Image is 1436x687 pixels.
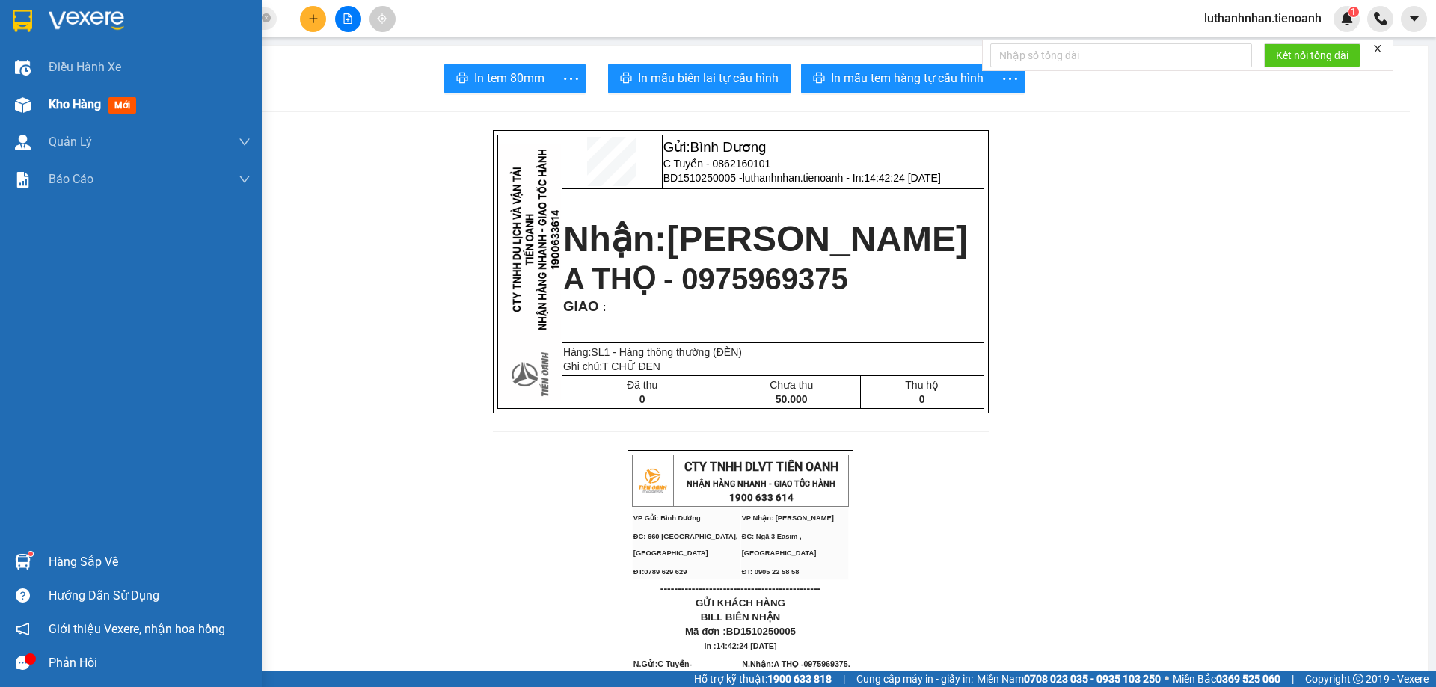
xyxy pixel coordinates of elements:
[15,172,31,188] img: solution-icon
[726,626,796,637] span: BD1510250005
[16,656,30,670] span: message
[639,393,645,405] span: 0
[660,582,820,594] span: ----------------------------------------------
[770,379,813,391] span: Chưa thu
[16,588,30,603] span: question-circle
[563,219,968,259] strong: Nhận:
[556,70,585,88] span: more
[633,533,738,557] span: ĐC: 660 [GEOGRAPHIC_DATA], [GEOGRAPHIC_DATA]
[49,132,92,151] span: Quản Lý
[608,64,791,93] button: printerIn mẫu biên lai tự cấu hình
[1372,43,1383,54] span: close
[80,43,293,70] span: BD1510250005 -
[977,671,1161,687] span: Miền Nam
[696,597,785,609] span: GỬI KHÁCH HÀNG
[15,97,31,113] img: warehouse-icon
[308,13,319,24] span: plus
[108,97,136,114] span: mới
[801,64,995,93] button: printerIn mẫu tem hàng tự cấu hình
[990,43,1252,67] input: Nhập số tổng đài
[49,551,251,573] div: Hàng sắp về
[474,69,544,87] span: In tem 80mm
[663,158,771,170] span: C Tuyền - 0862160101
[633,462,671,499] img: logo
[300,6,326,32] button: plus
[49,97,101,111] span: Kho hàng
[563,346,742,358] span: Hàng:SL
[620,72,632,86] span: printer
[15,554,31,570] img: warehouse-icon
[1292,671,1294,687] span: |
[239,173,251,185] span: down
[701,611,781,623] span: BILL BIÊN NHẬN
[262,12,271,26] span: close-circle
[1276,47,1348,64] span: Kết nối tổng đài
[563,298,599,314] span: GIAO
[1374,12,1387,25] img: phone-icon
[729,492,794,503] strong: 1900 633 614
[1264,43,1360,67] button: Kết nối tổng đài
[1024,673,1161,685] strong: 0708 023 035 - 0935 103 250
[742,514,834,522] span: VP Nhận: [PERSON_NAME]
[602,360,660,372] span: T CHỮ ĐEN
[262,13,271,22] span: close-circle
[80,28,203,40] span: C Tuyền - 0862160101
[369,6,396,32] button: aim
[107,8,183,24] span: Bình Dương
[1340,12,1354,25] img: icon-new-feature
[663,172,941,184] span: BD1510250005 -
[864,172,940,184] span: 14:42:24 [DATE]
[1173,671,1280,687] span: Miền Bắc
[15,135,31,150] img: warehouse-icon
[684,460,838,474] span: CTY TNHH DLVT TIẾN OANH
[663,139,767,155] span: Gửi:
[49,585,251,607] div: Hướng dẫn sử dụng
[15,60,31,76] img: warehouse-icon
[80,8,183,24] span: Gửi:
[685,626,796,637] span: Mã đơn :
[377,13,387,24] span: aim
[599,301,607,313] span: :
[28,552,33,556] sup: 1
[995,70,1024,88] span: more
[694,671,832,687] span: Hỗ trợ kỹ thuật:
[627,379,657,391] span: Đã thu
[633,568,687,576] span: ĐT:0789 629 629
[239,136,251,148] span: down
[995,64,1025,93] button: more
[563,262,848,295] span: A THỌ - 0975969375
[657,659,689,668] span: C Tuyền
[687,479,835,489] strong: NHẬN HÀNG NHANH - GIAO TỐC HÀNH
[93,57,181,70] span: 14:42:24 [DATE]
[743,172,941,184] span: luthanhnhan.tienoanh - In:
[335,6,361,32] button: file-add
[717,641,777,650] span: 14:42:24 [DATE]
[1408,12,1421,25] span: caret-down
[49,652,251,674] div: Phản hồi
[843,671,845,687] span: |
[444,64,556,93] button: printerIn tem 80mm
[80,43,293,70] span: luthanhnhan.tienoanh - In:
[49,170,93,188] span: Báo cáo
[8,83,310,164] strong: Nhận:
[690,139,767,155] span: Bình Dương
[705,641,777,650] span: In :
[742,659,850,685] span: N.Nhận:
[1353,674,1363,684] span: copyright
[666,219,968,259] span: [PERSON_NAME]
[1216,673,1280,685] strong: 0369 525 060
[1165,676,1169,682] span: ⚪️
[633,659,708,685] span: N.Gửi:
[767,673,832,685] strong: 1900 633 818
[905,379,939,391] span: Thu hộ
[1348,7,1359,17] sup: 1
[456,72,468,86] span: printer
[16,622,30,636] span: notification
[742,568,800,576] span: ĐT: 0905 22 58 58
[919,393,925,405] span: 0
[638,69,779,87] span: In mẫu biên lai tự cấu hình
[49,58,121,76] span: Điều hành xe
[742,659,850,685] span: A THỌ -
[13,10,32,32] img: logo-vxr
[1192,9,1334,28] span: luthanhnhan.tienoanh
